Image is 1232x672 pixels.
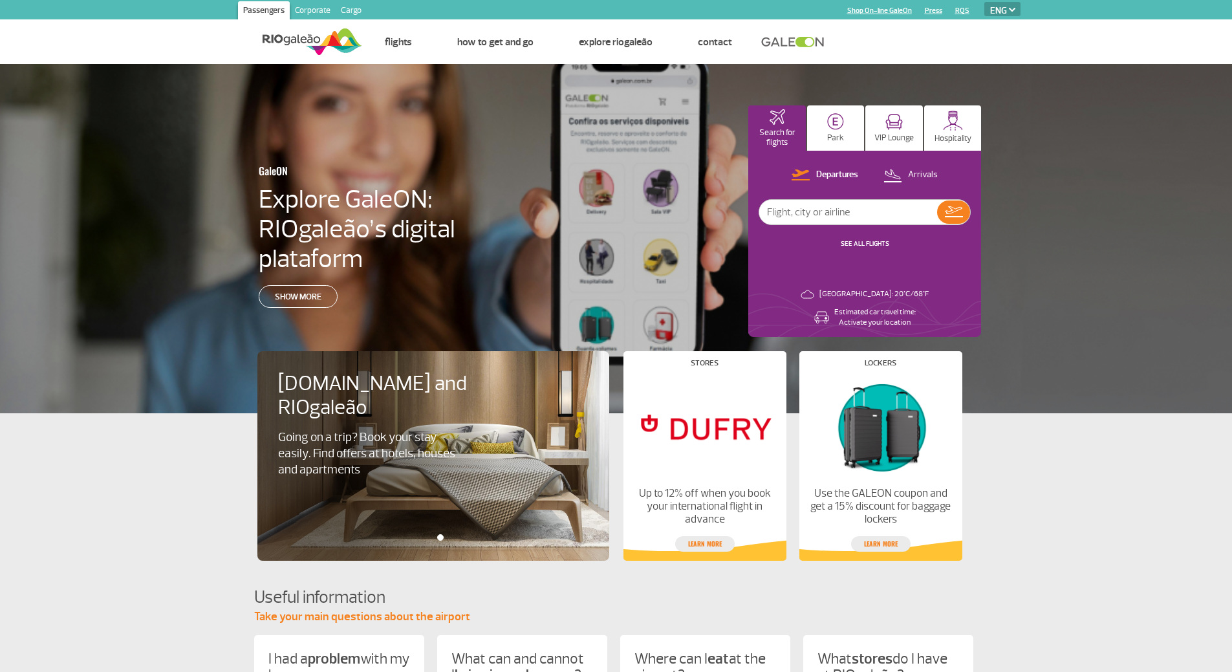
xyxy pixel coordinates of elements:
[874,133,914,143] p: VIP Lounge
[852,649,892,668] strong: stores
[851,536,911,552] a: Learn more
[238,1,290,22] a: Passengers
[885,114,903,130] img: vipRoom.svg
[865,105,923,151] button: VIP Lounge
[788,167,862,184] button: Departures
[579,36,653,49] a: Explore RIOgaleão
[925,6,942,15] a: Press
[841,239,889,248] a: SEE ALL FLIGHTS
[827,133,844,143] p: Park
[880,167,942,184] button: Arrivals
[278,372,484,420] h4: [DOMAIN_NAME] and RIOgaleão
[819,289,929,299] p: [GEOGRAPHIC_DATA]: 20°C/68°F
[955,6,969,15] a: RQS
[810,487,951,526] p: Use the GALEON coupon and get a 15% discount for baggage lockers
[865,360,896,367] h4: Lockers
[837,239,893,249] button: SEE ALL FLIGHTS
[807,105,865,151] button: Park
[691,360,719,367] h4: Stores
[847,6,912,15] a: Shop On-line GaleOn
[827,113,844,130] img: carParkingHome.svg
[336,1,367,22] a: Cargo
[254,585,978,609] h4: Useful information
[748,105,806,151] button: Search for flights
[943,111,963,131] img: hospitality.svg
[816,169,858,181] p: Departures
[278,372,589,478] a: [DOMAIN_NAME] and RIOgaleãoGoing on a trip? Book your stay easily. Find offers at hotels, houses ...
[254,609,978,625] p: Take your main questions about the airport
[708,649,729,668] strong: eat
[290,1,336,22] a: Corporate
[675,536,735,552] a: Learn more
[935,134,971,144] p: Hospitality
[259,285,338,308] a: Show more
[759,200,937,224] input: Flight, city or airline
[634,487,775,526] p: Up to 12% off when you book your international flight in advance
[308,649,360,668] strong: problem
[634,377,775,477] img: Stores
[259,157,475,184] h3: GaleON
[755,128,799,147] p: Search for flights
[770,109,785,125] img: airplaneHomeActive.svg
[457,36,534,49] a: How to get and go
[908,169,938,181] p: Arrivals
[924,105,982,151] button: Hospitality
[259,184,538,274] h4: Explore GaleON: RIOgaleão’s digital plataform
[698,36,732,49] a: Contact
[810,377,951,477] img: Lockers
[385,36,412,49] a: Flights
[834,307,916,328] p: Estimated car travel time: Activate your location
[278,429,462,478] p: Going on a trip? Book your stay easily. Find offers at hotels, houses and apartments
